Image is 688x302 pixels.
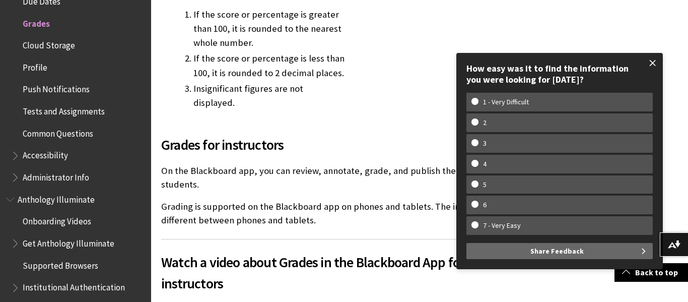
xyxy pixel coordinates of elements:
span: Cloud Storage [23,37,75,50]
span: Supported Browsers [23,257,98,271]
a: Back to top [614,263,688,282]
div: How easy was it to find the information you were looking for [DATE]? [466,63,653,85]
w-span: 7 - Very Easy [471,221,532,230]
span: Push Notifications [23,81,90,95]
span: Grades [23,15,50,29]
span: Common Questions [23,125,93,139]
button: Share Feedback [466,243,653,259]
span: Onboarding Videos [23,213,91,227]
li: Insignificant figures are not displayed. [193,82,345,110]
li: If the score or percentage is less than 100, it is rounded to 2 decimal places. [193,51,345,80]
span: Watch a video about Grades in the Blackboard App for instructors [161,252,529,294]
span: Institutional Authentication [23,279,125,293]
w-span: 5 [471,180,498,189]
p: On the Blackboard app, you can review, annotate, grade, and publish the grades to students. [161,164,529,191]
span: Tests and Assignments [23,103,105,116]
span: Accessibility [23,147,68,161]
w-span: 4 [471,160,498,168]
w-span: 2 [471,118,498,127]
span: Share Feedback [530,243,584,259]
span: Anthology Illuminate [18,191,95,205]
w-span: 6 [471,201,498,209]
li: If the score or percentage is greater than 100, it is rounded to the nearest whole number. [193,8,345,50]
span: Profile [23,59,47,73]
w-span: 3 [471,139,498,148]
span: Administrator Info [23,169,89,183]
span: Get Anthology Illuminate [23,235,114,249]
w-span: 1 - Very Difficult [471,98,540,106]
span: Grades for instructors [161,134,529,155]
p: Grading is supported on the Blackboard app on phones and tablets. The interface is slightly diffe... [161,200,529,226]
